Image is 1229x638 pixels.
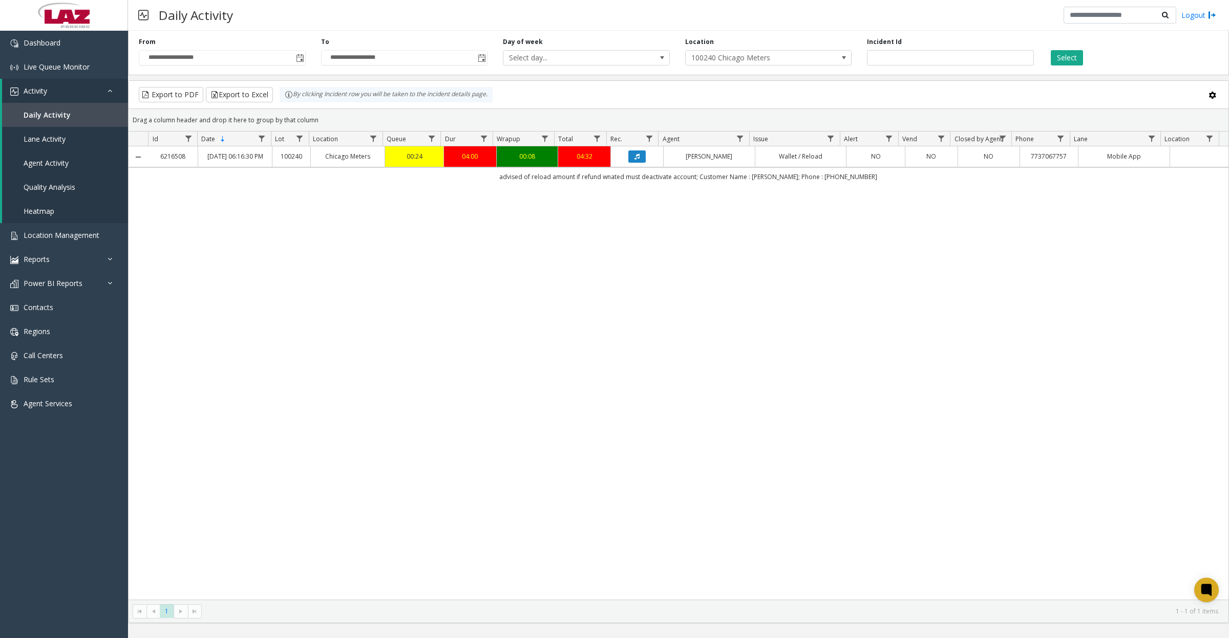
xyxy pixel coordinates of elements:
span: Location [1164,135,1190,143]
a: 00:08 [503,151,552,161]
img: 'icon' [10,280,18,288]
a: Activity [2,79,128,103]
span: Agent Activity [24,158,69,168]
span: Dashboard [24,38,60,48]
kendo-pager-info: 1 - 1 of 1 items [208,607,1218,615]
button: Export to Excel [206,87,273,102]
a: NO [853,151,899,161]
span: Id [153,135,158,143]
a: Heatmap [2,199,128,223]
img: logout [1208,10,1216,20]
span: Queue [387,135,406,143]
span: Agent Services [24,399,72,408]
div: Drag a column header and drop it here to group by that column [129,111,1228,129]
a: Location Filter Menu [367,131,380,145]
span: Lane [1074,135,1088,143]
a: 100240 [279,151,304,161]
a: Location Filter Menu [1203,131,1217,145]
a: Lot Filter Menu [293,131,307,145]
img: 'icon' [10,63,18,72]
a: Daily Activity [2,103,128,127]
a: Dur Filter Menu [477,131,491,145]
span: Lane Activity [24,134,66,144]
span: Power BI Reports [24,278,82,288]
td: advised of reload amount if refund wnated must deactivate account; Customer Name : [PERSON_NAME];... [149,167,1228,186]
img: pageIcon [138,3,149,28]
label: From [139,37,156,47]
a: 7737067757 [1026,151,1072,161]
a: Agent Filter Menu [733,131,747,145]
span: Closed by Agent [955,135,1002,143]
img: 'icon' [10,400,18,408]
label: To [321,37,329,47]
span: Toggle popup [476,51,487,65]
a: Rec. Filter Menu [642,131,656,145]
img: infoIcon.svg [285,91,293,99]
a: Wallet / Reload [761,151,840,161]
span: Sortable [219,135,227,143]
h3: Daily Activity [154,3,238,28]
a: Agent Activity [2,151,128,175]
span: Page 1 [160,604,174,618]
span: 100240 Chicago Meters [686,51,818,65]
span: Reports [24,254,50,264]
span: Dur [445,135,456,143]
a: Id Filter Menu [181,131,195,145]
span: Date [201,135,215,143]
a: NO [912,151,951,161]
a: Collapse Details [129,153,149,161]
span: Call Centers [24,350,63,360]
span: Issue [753,135,768,143]
span: Toggle popup [294,51,305,65]
a: Phone Filter Menu [1054,131,1068,145]
span: Regions [24,326,50,336]
a: Queue Filter Menu [425,131,438,145]
a: [DATE] 06:16:30 PM [204,151,266,161]
img: 'icon' [10,39,18,48]
span: NO [984,152,993,161]
span: Daily Activity [24,110,71,120]
a: [PERSON_NAME] [670,151,749,161]
span: Agent [663,135,680,143]
a: Wrapup Filter Menu [538,131,552,145]
span: Rule Sets [24,375,54,384]
a: NO [964,151,1013,161]
a: 04:32 [564,151,604,161]
span: Wrapup [497,135,520,143]
a: Quality Analysis [2,175,128,199]
label: Location [685,37,714,47]
label: Incident Id [867,37,902,47]
a: 00:24 [391,151,437,161]
button: Select [1051,50,1083,65]
img: 'icon' [10,256,18,264]
img: 'icon' [10,376,18,384]
span: Location [313,135,338,143]
a: 04:00 [450,151,490,161]
span: Phone [1015,135,1034,143]
span: Alert [844,135,858,143]
img: 'icon' [10,232,18,240]
div: Data table [129,131,1228,600]
span: Contacts [24,302,53,312]
a: Total Filter Menu [590,131,604,145]
a: Closed by Agent Filter Menu [995,131,1009,145]
a: Issue Filter Menu [824,131,838,145]
a: 6216508 [155,151,192,161]
span: Total [558,135,573,143]
a: Vend Filter Menu [934,131,948,145]
div: By clicking Incident row you will be taken to the incident details page. [280,87,493,102]
button: Export to PDF [139,87,203,102]
img: 'icon' [10,352,18,360]
span: Location Management [24,230,99,240]
a: Mobile App [1085,151,1163,161]
img: 'icon' [10,87,18,96]
span: Live Queue Monitor [24,62,90,72]
a: Chicago Meters [317,151,378,161]
a: Lane Filter Menu [1145,131,1158,145]
span: Vend [902,135,917,143]
span: Activity [24,86,47,96]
